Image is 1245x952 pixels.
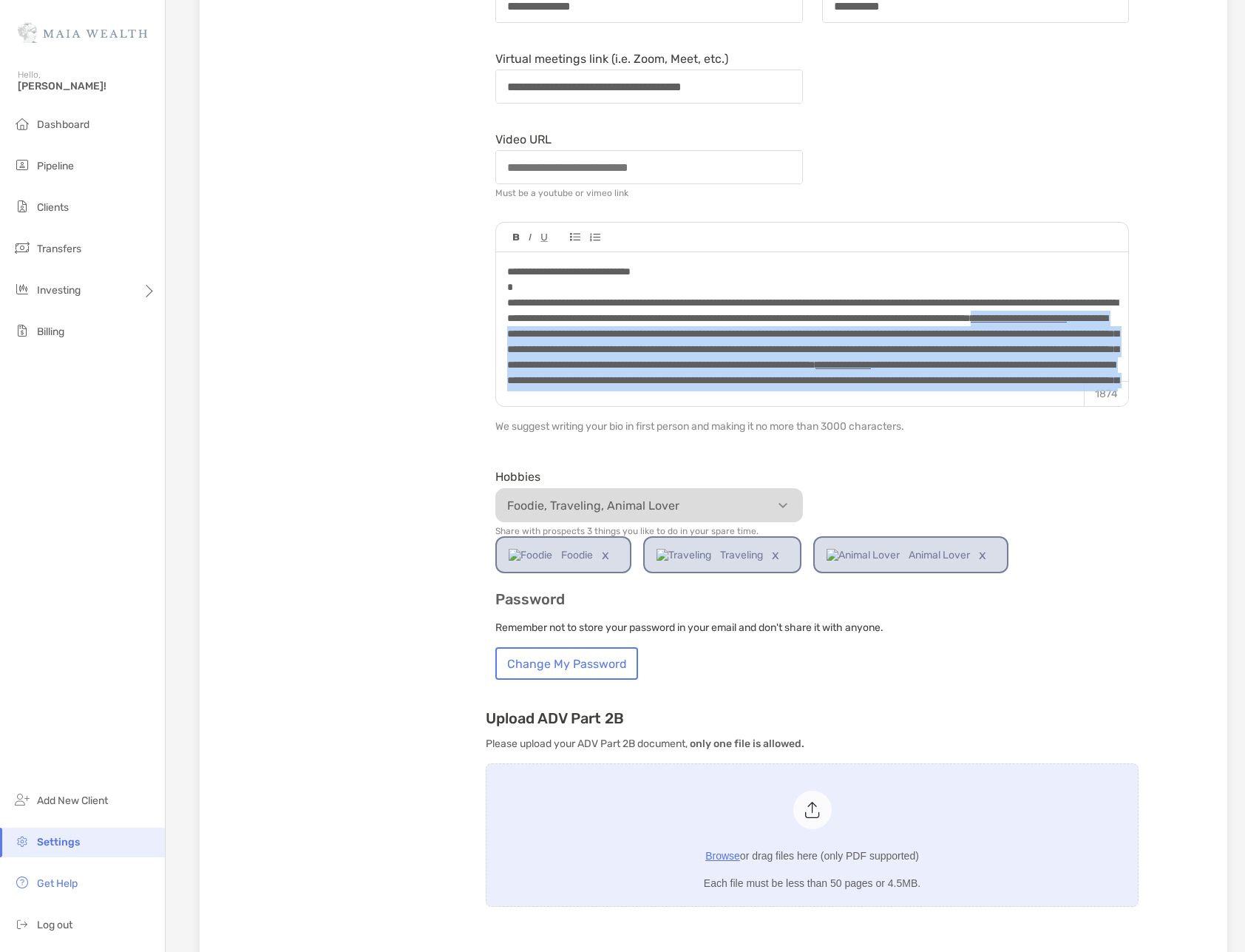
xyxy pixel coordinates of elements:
span: Transfers [37,243,81,255]
a: x [593,538,618,572]
span: Browse [705,850,740,862]
img: Zoe Logo [18,6,147,59]
label: Virtual meetings link (i.e. Zoom, Meet, etc.) [495,53,728,65]
a: x [763,538,788,572]
img: Editor control icon [589,233,600,242]
span: Dashboard [37,118,89,131]
img: investing icon [13,280,31,298]
img: transfers icon [13,239,31,257]
p: Each file must be less than 50 pages or 4.5MB. [704,874,920,893]
span: Investing [37,284,81,297]
a: x [970,538,995,572]
img: settings icon [13,832,31,850]
label: Video URL [495,133,552,146]
img: logout icon [13,915,31,933]
div: Must be a youtube or vimeo link [495,188,628,198]
img: Editor control icon [529,234,532,241]
span: Traveling [720,539,763,572]
img: Editor control icon [570,233,580,241]
img: add_new_client icon [13,791,31,808]
span: Foodie [561,539,593,572]
span: Get Help [37,877,78,890]
img: pipeline icon [13,156,31,174]
span: Billing [37,325,64,338]
img: billing icon [13,322,31,340]
p: Foodie, Traveling, Animal Lover [500,496,806,515]
span: Settings [37,836,80,848]
h3: Upload ADV Part 2B [486,709,1139,727]
img: dashboard icon [13,115,31,132]
img: get-help icon [13,874,31,891]
span: Browseor drag files here (only PDF supported)Each file must be less than 50 pages or 4.5MB. [486,764,1138,906]
img: Editor control icon [513,234,520,241]
p: We suggest writing your bio in first person and making it no more than 3000 characters. [495,417,1129,436]
button: Change My Password [495,647,638,680]
b: only one file is allowed. [690,737,804,750]
p: Please upload your ADV Part 2B document, [486,735,1139,753]
span: Add New Client [37,794,108,807]
span: Log out [37,919,72,931]
img: Editor control icon [540,234,548,242]
p: Share with prospects 3 things you like to do in your spare time. [495,526,803,536]
img: Animal Lover [827,539,900,572]
span: [PERSON_NAME]! [18,80,156,92]
span: Animal Lover [909,539,970,572]
p: Remember not to store your password in your email and don't share it with anyone. [495,618,1129,637]
img: clients icon [13,198,31,215]
img: Traveling [657,539,711,572]
span: Pipeline [37,160,74,172]
span: Clients [37,201,69,214]
h3: Password [495,591,1129,608]
img: Foodie [509,539,552,572]
p: or drag files here (only PDF supported) [705,847,919,865]
div: Hobbies [495,470,803,484]
p: 1874 [1084,381,1128,406]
